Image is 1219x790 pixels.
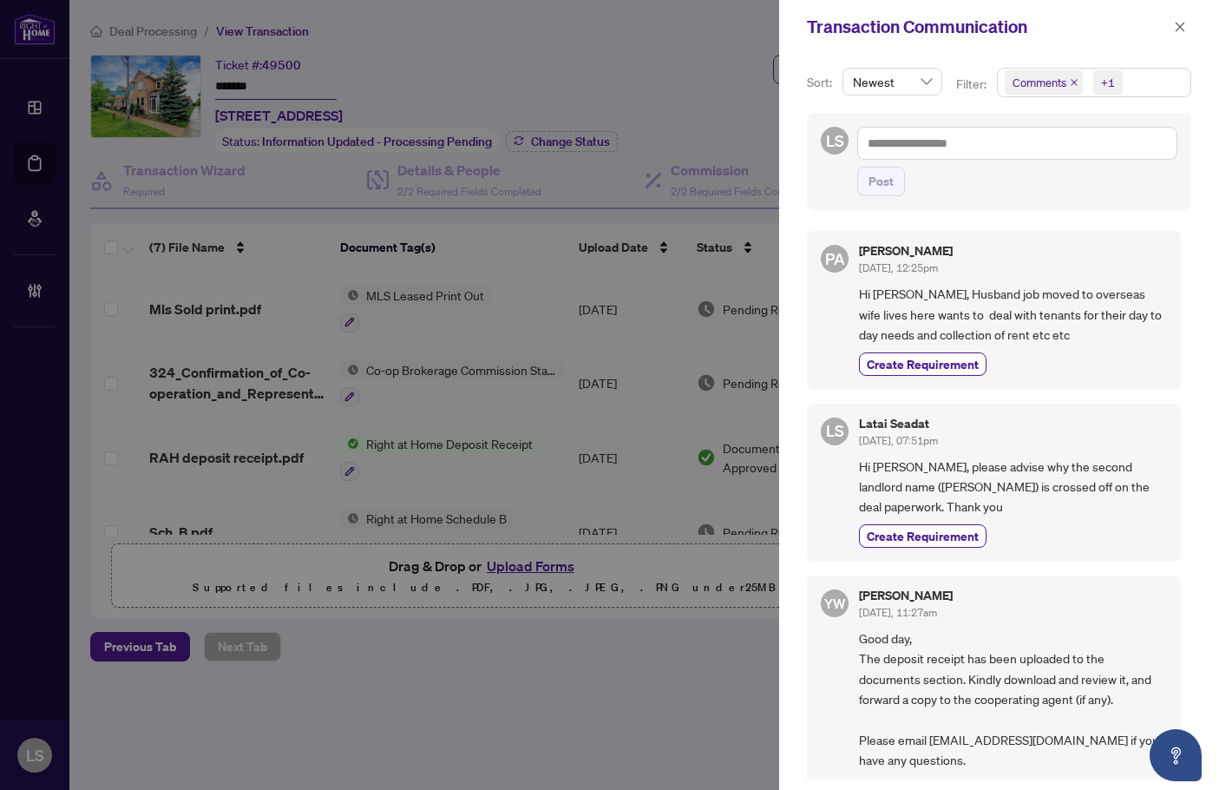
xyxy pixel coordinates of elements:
button: Post [857,167,905,196]
p: Sort: [807,73,836,92]
span: close [1070,78,1078,87]
span: [DATE], 07:51pm [859,434,938,447]
span: [DATE], 12:25pm [859,261,938,274]
button: Create Requirement [859,352,986,376]
span: Newest [853,69,932,95]
button: Open asap [1150,729,1202,781]
span: Comments [1013,74,1066,91]
h5: Latai Seadat [859,418,938,430]
h5: [PERSON_NAME] [859,589,953,602]
h5: [PERSON_NAME] [859,245,953,257]
div: Transaction Communication [807,14,1169,40]
span: YW [824,593,846,614]
span: PA [825,247,845,271]
span: Hi [PERSON_NAME], Husband job moved to overseas wife lives here wants to deal with tenants for th... [859,284,1167,345]
button: Create Requirement [859,524,986,548]
span: Hi [PERSON_NAME], please advise why the second landlord name ([PERSON_NAME]) is crossed off on th... [859,457,1167,517]
span: Create Requirement [867,355,979,373]
span: [DATE], 11:27am [859,606,937,619]
span: LS [826,418,844,443]
div: +1 [1101,74,1115,91]
span: Comments [1005,70,1083,95]
p: Filter: [956,75,989,94]
span: close [1174,21,1186,33]
span: LS [826,128,844,153]
span: Create Requirement [867,527,979,545]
